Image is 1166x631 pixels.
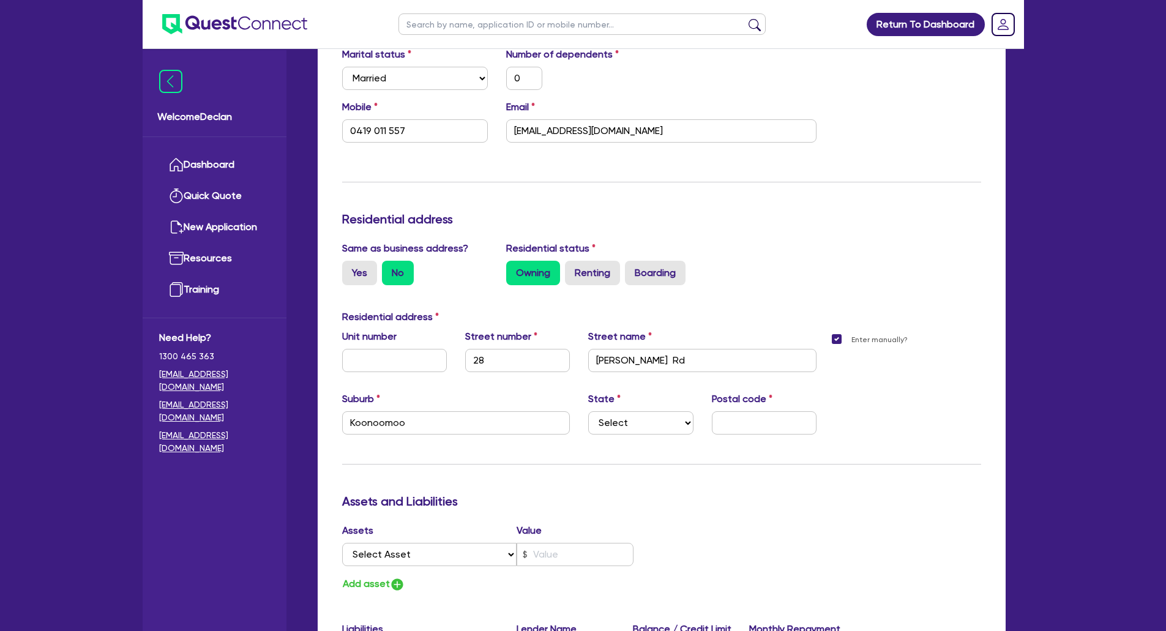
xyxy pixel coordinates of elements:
[342,392,380,406] label: Suburb
[159,330,270,345] span: Need Help?
[342,47,411,62] label: Marital status
[987,9,1019,40] a: Dropdown toggle
[159,70,182,93] img: icon-menu-close
[169,282,184,297] img: training
[169,251,184,266] img: resources
[342,261,377,285] label: Yes
[159,274,270,305] a: Training
[851,334,908,346] label: Enter manually?
[342,523,517,538] label: Assets
[517,523,542,538] label: Value
[398,13,766,35] input: Search by name, application ID or mobile number...
[169,220,184,234] img: new-application
[506,241,596,256] label: Residential status
[159,181,270,212] a: Quick Quote
[157,110,272,124] span: Welcome Declan
[342,329,397,344] label: Unit number
[517,543,633,566] input: Value
[506,100,535,114] label: Email
[565,261,620,285] label: Renting
[159,429,270,455] a: [EMAIL_ADDRESS][DOMAIN_NAME]
[169,189,184,203] img: quick-quote
[506,47,619,62] label: Number of dependents
[465,329,537,344] label: Street number
[506,261,560,285] label: Owning
[342,494,981,509] h3: Assets and Liabilities
[342,310,439,324] label: Residential address
[588,329,652,344] label: Street name
[159,368,270,394] a: [EMAIL_ADDRESS][DOMAIN_NAME]
[588,392,621,406] label: State
[162,14,307,34] img: quest-connect-logo-blue
[342,100,378,114] label: Mobile
[625,261,686,285] label: Boarding
[159,212,270,243] a: New Application
[382,261,414,285] label: No
[159,350,270,363] span: 1300 465 363
[867,13,985,36] a: Return To Dashboard
[342,241,468,256] label: Same as business address?
[159,149,270,181] a: Dashboard
[342,576,405,592] button: Add asset
[159,398,270,424] a: [EMAIL_ADDRESS][DOMAIN_NAME]
[159,243,270,274] a: Resources
[390,577,405,592] img: icon-add
[342,212,981,226] h3: Residential address
[712,392,772,406] label: Postal code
